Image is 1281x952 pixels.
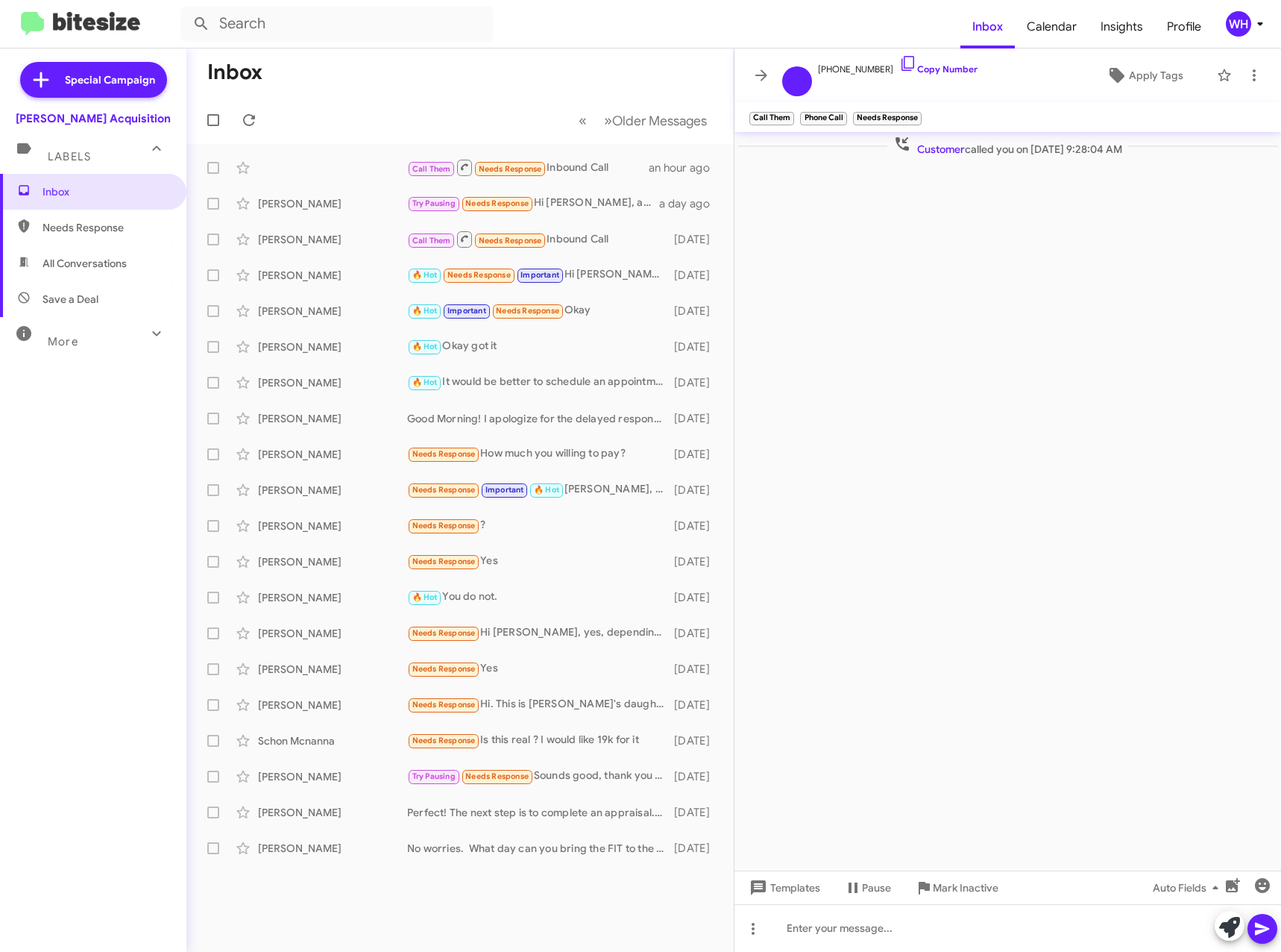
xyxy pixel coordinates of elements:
div: [DATE] [671,554,722,569]
div: [PERSON_NAME] [258,339,407,354]
span: Inbox [43,184,169,199]
div: No worries. What day can you bring the FIT to the dealership? [407,841,671,856]
div: [DATE] [671,626,722,641]
span: Important [447,306,486,316]
input: Search [180,6,494,42]
span: 🔥 Hot [412,342,438,351]
div: [PERSON_NAME] [258,841,407,856]
div: Hi. This is [PERSON_NAME]'s daughter. She passed away earlier this year and I have asked several ... [407,696,671,713]
a: Copy Number [899,63,978,75]
span: Save a Deal [43,292,98,307]
div: Schon Mcnanna [258,733,407,748]
a: Calendar [1015,5,1089,48]
div: Okay got it [407,338,671,355]
button: WH [1213,11,1265,37]
h1: Inbox [207,60,262,84]
div: Inbound Call [407,158,649,177]
span: More [48,335,78,348]
div: [PERSON_NAME] [258,590,407,605]
div: Hi [PERSON_NAME], are you guys open [DATE] for appraisal? [407,195,659,212]
button: Next [595,105,716,136]
small: Phone Call [800,112,846,125]
div: [PERSON_NAME] [258,626,407,641]
div: [DATE] [671,590,722,605]
div: an hour ago [649,160,722,175]
span: All Conversations [43,256,127,271]
a: Profile [1155,5,1213,48]
div: [PERSON_NAME] [258,411,407,426]
div: It would be better to schedule an appointment. i want to be mindful of your time and make sure we... [407,374,671,391]
span: Special Campaign [65,72,155,87]
span: Apply Tags [1129,62,1183,89]
span: Needs Response [479,164,542,174]
div: [PERSON_NAME] [258,304,407,319]
span: Needs Response [412,485,476,495]
span: Needs Response [496,306,559,316]
div: [DATE] [671,304,722,319]
div: Perfect! The next step is to complete an appraisal. Once complete, we can make you an offer. Are ... [407,805,671,820]
span: Call Them [412,236,451,245]
div: ? [407,517,671,534]
span: Needs Response [412,700,476,710]
div: [DATE] [671,483,722,498]
span: 🔥 Hot [412,592,438,602]
div: Yes [407,660,671,677]
div: Yes [407,553,671,570]
a: Insights [1089,5,1155,48]
button: Previous [570,105,596,136]
div: [PERSON_NAME] [258,268,407,283]
div: [PERSON_NAME] [258,519,407,533]
span: « [579,111,587,130]
div: [DATE] [671,805,722,820]
button: Auto Fields [1141,874,1236,901]
span: Needs Response [412,449,476,459]
div: [DATE] [671,339,722,354]
div: [PERSON_NAME] [258,232,407,247]
span: Needs Response [412,557,476,566]
span: Needs Response [412,664,476,674]
span: Try Pausing [412,198,456,208]
span: 🔥 Hot [412,306,438,316]
div: [DATE] [671,733,722,748]
span: Call Them [412,164,451,174]
div: [DATE] [671,232,722,247]
div: [PERSON_NAME] Acquisition [16,111,171,126]
div: [DATE] [671,769,722,784]
span: Mark Inactive [933,874,998,901]
span: Needs Response [465,771,529,781]
div: [DATE] [671,519,722,533]
span: Templates [746,874,820,901]
span: Try Pausing [412,771,456,781]
div: WH [1226,11,1251,37]
span: Needs Response [43,220,169,235]
div: [PERSON_NAME] [258,375,407,390]
button: Mark Inactive [903,874,1010,901]
div: Okay [407,302,671,319]
span: 🔥 Hot [412,270,438,280]
div: [PERSON_NAME] [258,447,407,462]
span: » [604,111,612,130]
small: Needs Response [853,112,922,125]
div: [DATE] [671,411,722,426]
button: Apply Tags [1080,62,1209,89]
span: Pause [862,874,891,901]
span: Older Messages [612,113,707,129]
span: Needs Response [447,270,511,280]
span: 🔥 Hot [412,378,438,387]
button: Pause [832,874,903,901]
div: Good Morning! I apologize for the delayed response. Are you able to stop by the dealership for an... [407,411,671,426]
div: How much you willing to pay? [407,445,671,463]
div: Sounds good, thank you for the heads up! Can I reach out to you that time comes? [407,768,671,785]
div: Hi [PERSON_NAME], I am here waiting in the showroom. [407,266,671,284]
button: Templates [734,874,832,901]
small: Call Them [749,112,794,125]
div: Is this real ? I would like 19k for it [407,732,671,749]
a: Inbox [960,5,1015,48]
span: 🔥 Hot [534,485,559,495]
span: [PHONE_NUMBER] [818,54,978,77]
span: Needs Response [412,521,476,530]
